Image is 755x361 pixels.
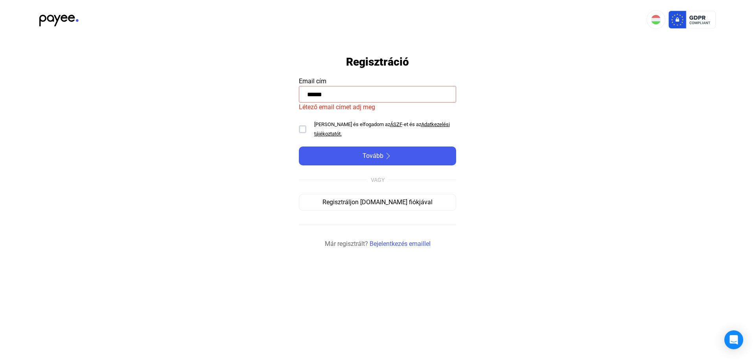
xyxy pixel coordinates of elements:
img: gdpr [668,10,716,29]
a: ÁSZF [390,121,402,127]
span: Email cím [299,77,326,85]
button: Továbbarrow-right-white [299,147,456,165]
div: Regisztráljon [DOMAIN_NAME] fiókjával [302,198,453,207]
mat-error: Létező email címet adj meg [299,103,456,112]
img: black-payee-blue-dot.svg [39,10,79,26]
span: Tovább [363,151,383,161]
button: Regisztráljon [DOMAIN_NAME] fiókjával [299,194,456,211]
div: VAGY [371,175,385,185]
span: Már regisztrált? [325,239,368,249]
a: Bejelentkezés emaillel [370,239,431,249]
img: HU [651,15,661,24]
span: [PERSON_NAME] és elfogadom az [314,121,390,127]
img: arrow-right-white [383,153,393,159]
h1: Regisztráció [346,55,409,69]
div: Open Intercom Messenger [724,330,743,349]
span: -et és az [402,121,421,127]
button: HU [646,10,665,29]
